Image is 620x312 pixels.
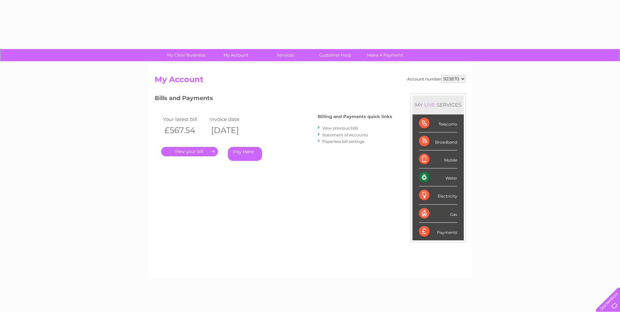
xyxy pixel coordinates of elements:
[161,124,208,137] th: £567.54
[419,114,457,132] div: Telecoms
[322,132,368,137] a: Statement of Accounts
[208,124,255,137] th: [DATE]
[358,49,412,61] a: Make A Payment
[159,49,213,61] a: My Clear Business
[423,102,437,108] div: LIVE
[259,49,312,61] a: Services
[155,94,392,105] h3: Bills and Payments
[419,168,457,186] div: Water
[419,223,457,240] div: Payments
[208,115,255,124] td: Invoice date
[161,115,208,124] td: Your latest bill
[407,75,466,83] div: Account number
[419,150,457,168] div: Mobile
[228,147,262,161] a: Pay Here
[318,114,392,119] h4: Billing and Payments quick links
[419,205,457,223] div: Gas
[155,75,466,87] h2: My Account
[419,186,457,204] div: Electricity
[419,132,457,150] div: Broadband
[209,49,263,61] a: My Account
[161,147,218,156] a: .
[412,95,464,114] div: MY SERVICES
[308,49,362,61] a: Customer Help
[322,126,358,130] a: View previous bills
[322,139,364,144] a: Paperless bill settings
